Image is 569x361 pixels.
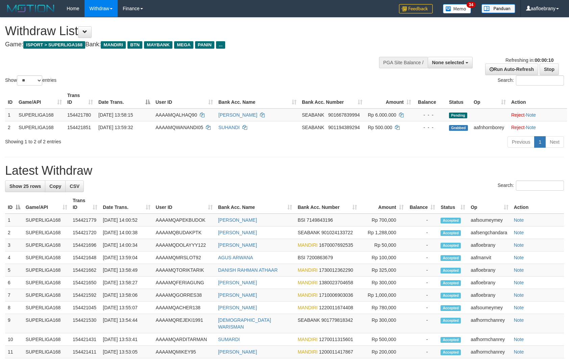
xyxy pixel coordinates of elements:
span: Copy 901779818342 to clipboard [321,317,353,323]
span: MANDIRI [298,267,317,273]
span: BTN [127,41,142,49]
a: Note [514,255,524,260]
span: Accepted [441,243,461,248]
td: SUPERLIGA168 [23,314,70,333]
h1: Withdraw List [5,24,373,38]
td: AAAAMQARDITARMAN [153,333,215,346]
a: Note [514,242,524,248]
td: [DATE] 14:00:38 [100,226,153,239]
td: SUPERLIGA168 [23,346,70,358]
td: Rp 700,000 [360,214,406,226]
td: AAAAMQBUDAKPTK [153,226,215,239]
a: [PERSON_NAME] [218,230,257,235]
span: Rp 500.000 [368,125,392,130]
td: 154421696 [70,239,100,251]
td: 154421720 [70,226,100,239]
span: Accepted [441,255,461,261]
a: Note [514,280,524,285]
label: Search: [498,180,564,191]
td: 2 [5,121,16,134]
div: PGA Site Balance / [379,57,428,68]
td: aafloebrany [468,276,511,289]
div: - - - [417,124,444,131]
span: Copy 901667839994 to clipboard [328,112,360,118]
span: Copy 1220011674408 to clipboard [319,305,353,310]
td: 10 [5,333,23,346]
span: PANIN [195,41,214,49]
a: [DEMOGRAPHIC_DATA] WARISMAN [218,317,271,330]
th: Trans ID: activate to sort column ascending [70,194,100,214]
span: Copy 7200863679 to clipboard [307,255,333,260]
a: [PERSON_NAME] [218,112,257,118]
span: MANDIRI [298,242,317,248]
td: 154421431 [70,333,100,346]
td: - [406,251,438,264]
a: Copy [45,180,66,192]
span: 34 [467,2,476,8]
td: [DATE] 13:55:07 [100,302,153,314]
td: 154421045 [70,302,100,314]
td: AAAAMQACHER138 [153,302,215,314]
td: - [406,214,438,226]
span: ISPORT > SUPERLIGA168 [23,41,85,49]
a: Reject [511,125,525,130]
a: Note [514,267,524,273]
a: Note [514,230,524,235]
th: Amount: activate to sort column ascending [360,194,406,214]
a: [PERSON_NAME] [218,292,257,298]
th: Action [508,89,567,109]
a: [PERSON_NAME] [218,217,257,223]
td: Rp 200,000 [360,346,406,358]
a: 1 [534,136,546,148]
th: ID: activate to sort column descending [5,194,23,214]
th: Bank Acc. Number: activate to sort column ascending [295,194,360,214]
a: Next [545,136,564,148]
span: SEABANK [302,125,324,130]
td: 154421530 [70,314,100,333]
th: Action [511,194,564,214]
td: SUPERLIGA168 [23,289,70,302]
span: Accepted [441,230,461,236]
a: Run Auto-Refresh [485,64,538,75]
a: Reject [511,112,525,118]
td: aafhormchanrey [468,346,511,358]
span: MANDIRI [298,349,317,355]
span: MANDIRI [298,305,317,310]
a: SUHANDI [218,125,240,130]
td: 6 [5,276,23,289]
span: Copy 901024133722 to clipboard [321,230,353,235]
td: SUPERLIGA168 [23,333,70,346]
a: Note [514,317,524,323]
td: Rp 1,288,000 [360,226,406,239]
td: [DATE] 14:00:34 [100,239,153,251]
a: Note [514,337,524,342]
span: AAAAMQALHAQ90 [156,112,197,118]
strong: 00:00:10 [535,57,553,63]
label: Search: [498,75,564,86]
span: CSV [70,184,79,189]
span: Accepted [441,337,461,343]
td: [DATE] 13:53:41 [100,333,153,346]
td: [DATE] 13:58:27 [100,276,153,289]
th: Bank Acc. Name: activate to sort column ascending [215,194,295,214]
span: MANDIRI [298,292,317,298]
td: · [508,121,567,134]
td: aafmanvit [468,251,511,264]
span: MEGA [174,41,193,49]
span: Accepted [441,218,461,223]
td: SUPERLIGA168 [16,121,65,134]
span: [DATE] 13:59:32 [98,125,133,130]
td: Rp 780,000 [360,302,406,314]
span: Copy 1270011315601 to clipboard [319,337,353,342]
span: ... [216,41,225,49]
td: 3 [5,239,23,251]
td: SUPERLIGA168 [23,214,70,226]
td: SUPERLIGA168 [23,251,70,264]
th: Balance: activate to sort column ascending [406,194,438,214]
span: 154421780 [67,112,91,118]
td: AAAAMQTORIKTARIK [153,264,215,276]
a: Note [526,112,536,118]
span: MAYBANK [144,41,172,49]
th: Status: activate to sort column ascending [438,194,468,214]
td: AAAAMQAPEKBUDOK [153,214,215,226]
